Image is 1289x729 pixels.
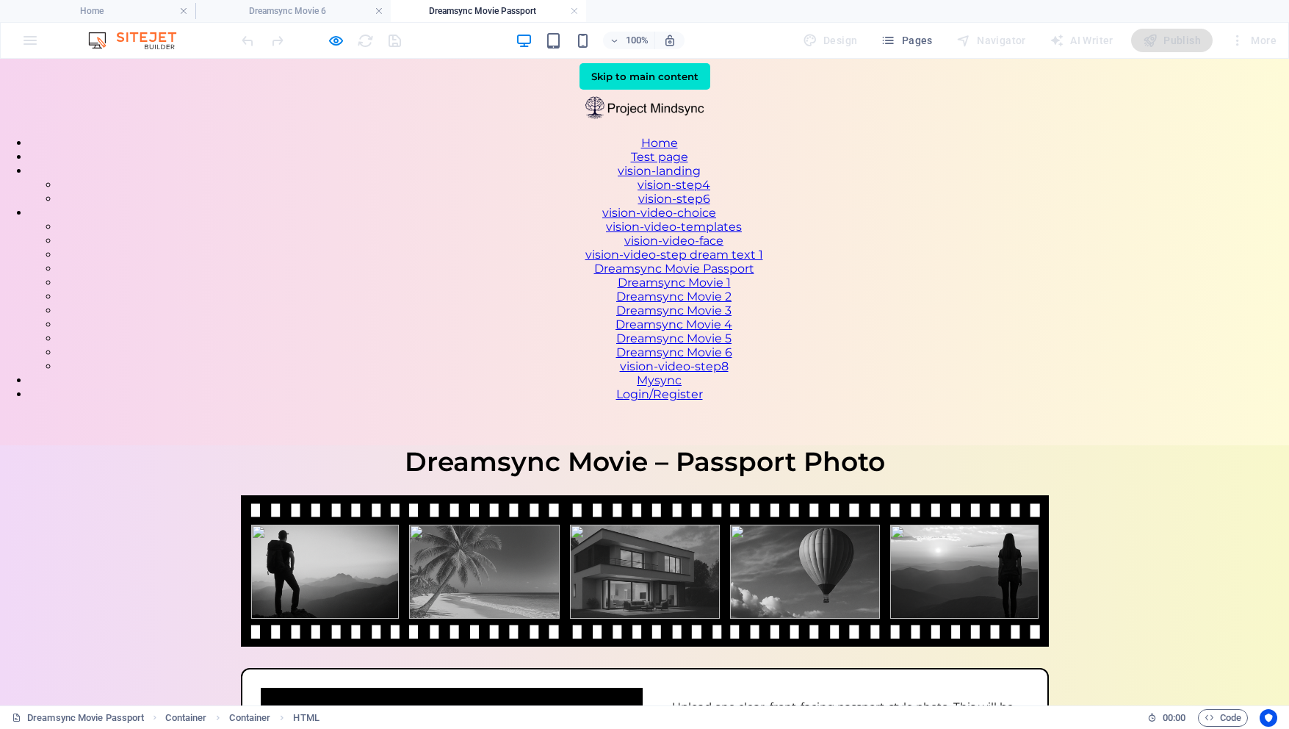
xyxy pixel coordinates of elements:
[616,245,732,259] a: Dreamsync Movie 3
[195,3,391,19] h4: Dreamsync Movie 6
[637,315,682,328] a: Mysync
[672,640,1029,673] p: Upload one clear, front-facing passport-style photo. This will be used to create your personalize...
[616,328,703,342] a: Login/Register
[12,709,144,727] a: Click to cancel selection. Double-click to open Pages
[663,34,676,47] i: On resize automatically adjust zoom level to fit chosen device.
[618,217,731,231] a: Dreamsync Movie 1
[638,119,710,133] a: vision-step4
[625,32,649,49] h6: 100%
[84,32,195,49] img: Editor Logo
[585,189,763,203] a: vision-video-step dream text 1
[616,231,732,245] a: Dreamsync Movie 2
[1260,709,1277,727] button: Usercentrics
[881,33,932,48] span: Pages
[1173,712,1175,723] span: :
[616,273,732,287] a: Dreamsync Movie 5
[165,709,206,727] span: Click to select. Double-click to edit
[875,29,938,52] button: Pages
[638,133,710,147] a: vision-step6
[1198,709,1248,727] button: Code
[229,709,270,727] span: Click to select. Double-click to edit
[1147,709,1186,727] h6: Session time
[624,175,723,189] a: vision-video-face
[603,32,655,49] button: 100%
[1163,709,1185,727] span: 00 00
[594,203,754,217] a: Dreamsync Movie Passport
[606,161,742,175] a: vision-video-templates
[641,77,678,91] a: Home
[241,437,1049,588] img: Filmstrip
[1205,709,1241,727] span: Code
[391,3,586,19] h4: Dreamsync Movie Passport
[631,91,688,105] a: Test page
[620,301,729,315] a: vision-video-step8
[618,105,701,119] a: vision-landing
[616,287,732,301] a: Dreamsync Movie 6
[615,259,732,273] a: Dreamsync Movie 4
[602,147,716,161] a: vision-video-choice
[797,29,864,52] div: Design (Ctrl+Alt+Y)
[579,4,710,31] button: Skip to main content
[293,709,319,727] span: Click to select. Double-click to edit
[165,709,319,727] nav: breadcrumb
